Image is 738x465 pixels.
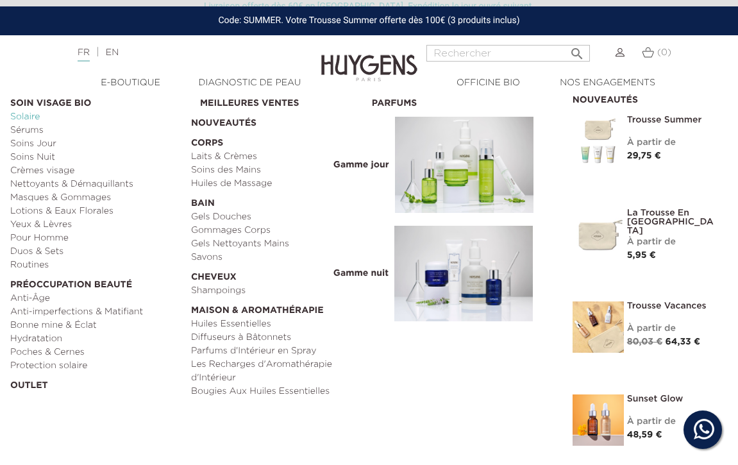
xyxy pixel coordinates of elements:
[10,137,182,151] a: Soins Jour
[10,124,182,137] a: Sérums
[548,76,667,90] a: Nos engagements
[627,337,663,346] span: 80,03 €
[10,90,182,110] a: Soin Visage Bio
[666,337,701,346] span: 64,33 €
[10,178,182,191] a: Nettoyants & Démaquillants
[191,344,363,358] a: Parfums d'Intérieur en Spray
[10,292,182,305] a: Anti-Âge
[627,430,662,439] span: 48,59 €
[106,48,119,57] a: EN
[10,151,182,164] a: Soins Nuit
[627,301,718,310] a: Trousse Vacances
[10,346,182,359] a: Poches & Cernes
[191,251,363,264] a: Savons
[191,210,363,224] a: Gels Douches
[10,272,182,292] a: Préoccupation beauté
[394,226,533,322] img: routine_nuit_banner.jpg
[10,164,182,178] a: Crèmes visage
[569,42,585,58] i: 
[191,177,363,190] a: Huiles de Massage
[627,415,718,428] div: À partir de
[372,110,544,219] a: Gamme jour
[627,251,656,260] span: 5,95 €
[191,385,363,398] a: Bougies Aux Huiles Essentielles
[191,130,363,150] a: Corps
[10,245,182,258] a: Duos & Sets
[191,110,363,130] a: Nouveautés
[372,90,544,110] a: Parfums
[573,301,624,353] img: La Trousse vacances
[10,305,182,319] a: Anti-imperfections & Matifiant
[191,237,363,251] a: Gels Nettoyants Mains
[191,331,363,344] a: Diffuseurs à Bâtonnets
[191,264,363,284] a: Cheveux
[627,115,718,124] a: Trousse Summer
[573,115,624,167] img: Trousse Summer
[191,150,363,164] a: Laits & Crèmes
[573,90,718,106] h2: Nouveautés
[429,76,548,90] a: Officine Bio
[191,298,363,317] a: Maison & Aromathérapie
[191,190,363,210] a: Bain
[10,191,182,205] a: Masques & Gommages
[191,224,363,237] a: Gommages Corps
[200,90,363,110] a: Meilleures Ventes
[395,117,533,213] img: routine_jour_banner.jpg
[627,208,718,235] a: La Trousse en [GEOGRAPHIC_DATA]
[10,373,182,393] a: OUTLET
[10,110,182,124] a: Solaire
[627,394,718,403] a: Sunset Glow
[566,41,589,58] button: 
[657,48,671,57] span: (0)
[191,317,363,331] a: Huiles Essentielles
[372,219,544,328] a: Gamme nuit
[10,205,182,218] a: Lotions & Eaux Florales
[78,48,90,62] a: FR
[10,332,182,346] a: Hydratation
[330,267,392,279] span: Gamme nuit
[627,235,718,249] div: À partir de
[191,284,363,298] a: Shampoings
[330,159,392,171] span: Gamme jour
[10,258,182,272] a: Routines
[191,164,363,177] a: Soins des Mains
[627,136,718,149] div: À partir de
[10,232,182,245] a: Pour Homme
[10,218,182,232] a: Yeux & Lèvres
[627,322,718,335] div: À partir de
[10,319,182,332] a: Bonne mine & Éclat
[573,394,624,446] img: Sunset glow- un teint éclatant
[71,76,190,90] a: E-Boutique
[321,34,417,83] img: Huygens
[426,45,590,62] input: Rechercher
[190,76,310,90] a: Diagnostic de peau
[191,358,363,385] a: Les Recharges d'Aromathérapie d'Intérieur
[10,359,182,373] a: Protection solaire
[627,151,661,160] span: 29,75 €
[71,45,298,60] div: |
[573,208,624,260] img: La Trousse en Coton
